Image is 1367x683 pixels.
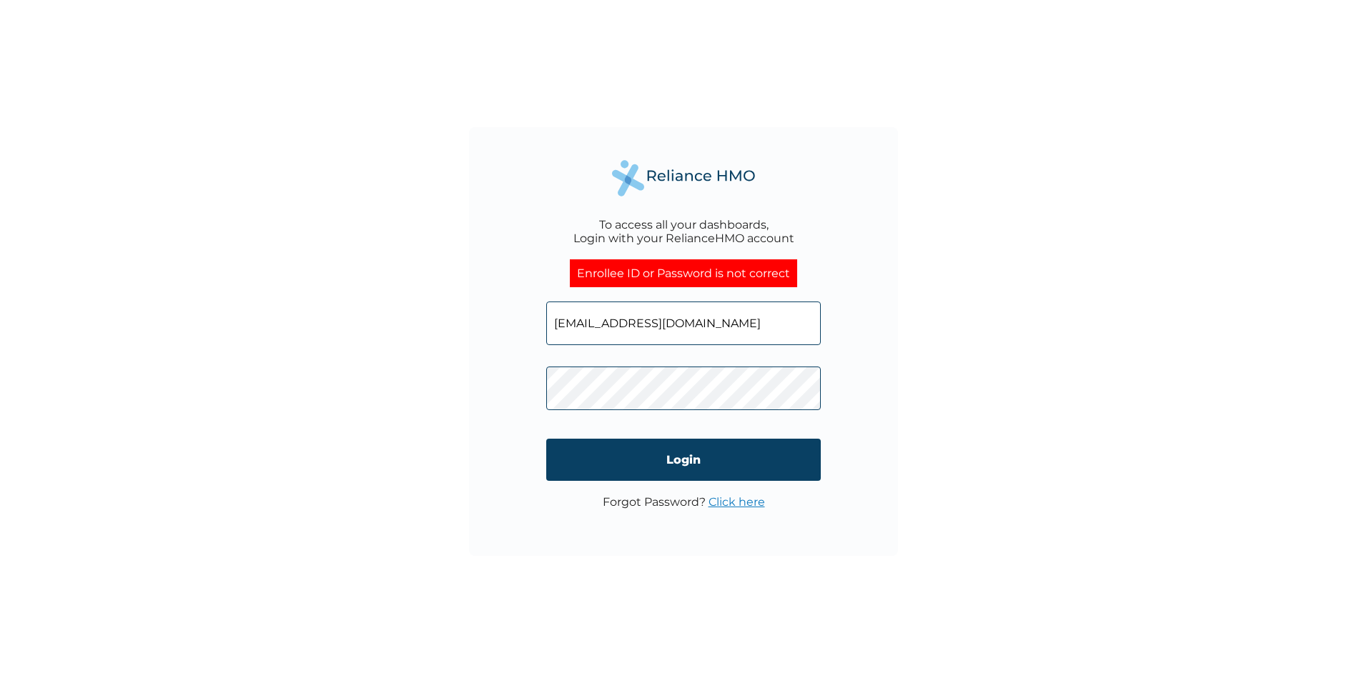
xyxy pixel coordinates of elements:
p: Forgot Password? [603,495,765,509]
div: Enrollee ID or Password is not correct [570,259,797,287]
img: Reliance Health's Logo [612,160,755,196]
input: Email address or HMO ID [546,301,821,345]
div: To access all your dashboards, Login with your RelianceHMO account [573,218,794,245]
a: Click here [709,495,765,509]
input: Login [546,439,821,481]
